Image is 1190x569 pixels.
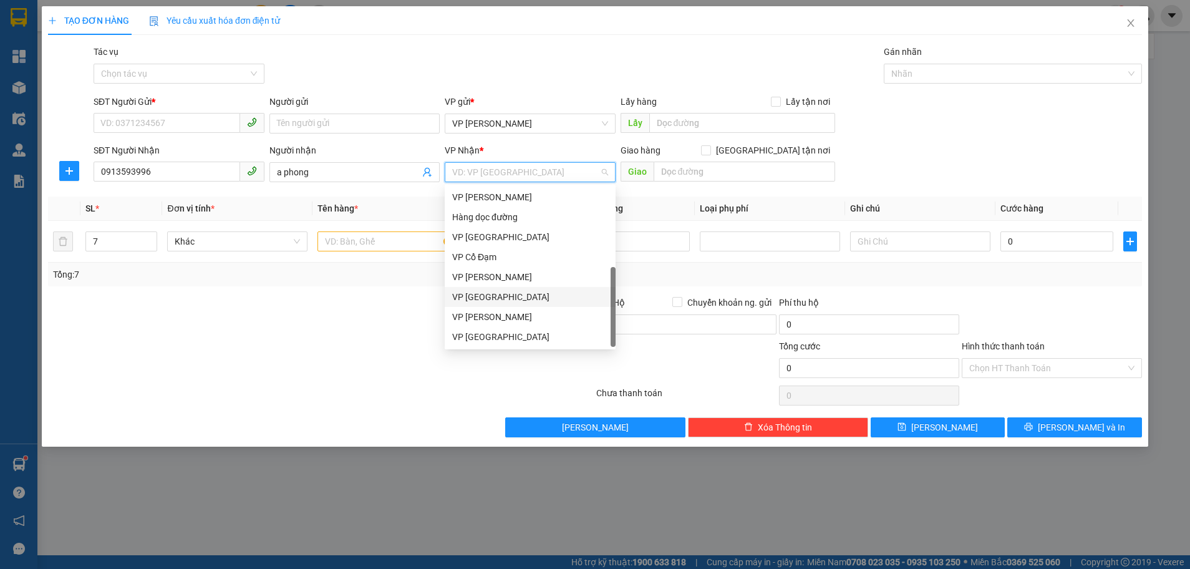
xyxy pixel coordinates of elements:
[445,227,616,247] div: VP Hà Đông
[16,90,218,111] b: GỬI : VP [PERSON_NAME]
[167,203,214,213] span: Đơn vị tính
[779,296,959,314] div: Phí thu hộ
[60,166,79,176] span: plus
[711,143,835,157] span: [GEOGRAPHIC_DATA] tận nơi
[595,386,778,408] div: Chưa thanh toán
[654,162,835,182] input: Dọc đường
[317,231,458,251] input: VD: Bàn, Ghế
[452,330,608,344] div: VP [GEOGRAPHIC_DATA]
[445,187,616,207] div: VP Hoàng Liệt
[452,114,608,133] span: VP Hoàng Liệt
[445,145,480,155] span: VP Nhận
[452,230,608,244] div: VP [GEOGRAPHIC_DATA]
[48,16,57,25] span: plus
[744,422,753,432] span: delete
[452,210,608,224] div: Hàng dọc đường
[682,296,776,309] span: Chuyển khoản ng. gửi
[577,231,690,251] input: 0
[911,421,978,434] span: [PERSON_NAME]
[175,232,300,251] span: Khác
[781,95,835,109] span: Lấy tận nơi
[845,197,995,221] th: Ghi chú
[16,16,78,78] img: logo.jpg
[1038,421,1125,434] span: [PERSON_NAME] và In
[445,287,616,307] div: VP Xuân Giang
[871,417,1005,437] button: save[PERSON_NAME]
[452,310,608,324] div: VP [PERSON_NAME]
[445,267,616,287] div: VP Cương Gián
[1123,231,1137,251] button: plus
[452,270,608,284] div: VP [PERSON_NAME]
[1113,6,1148,41] button: Close
[621,113,649,133] span: Lấy
[621,162,654,182] span: Giao
[1000,203,1043,213] span: Cước hàng
[962,341,1045,351] label: Hình thức thanh toán
[1124,236,1136,246] span: plus
[53,268,460,281] div: Tổng: 7
[452,250,608,264] div: VP Cổ Đạm
[53,231,73,251] button: delete
[758,421,812,434] span: Xóa Thông tin
[445,327,616,347] div: VP Bình Lộc
[445,247,616,267] div: VP Cổ Đạm
[850,231,990,251] input: Ghi Chú
[445,307,616,327] div: VP Hồng Lĩnh
[269,143,440,157] div: Người nhận
[562,421,629,434] span: [PERSON_NAME]
[1126,18,1136,28] span: close
[897,422,906,432] span: save
[649,113,835,133] input: Dọc đường
[94,95,264,109] div: SĐT Người Gửi
[269,95,440,109] div: Người gửi
[445,95,616,109] div: VP gửi
[149,16,159,26] img: icon
[621,145,660,155] span: Giao hàng
[445,207,616,227] div: Hàng dọc đường
[884,47,922,57] label: Gán nhãn
[621,97,657,107] span: Lấy hàng
[94,47,119,57] label: Tác vụ
[779,341,820,351] span: Tổng cước
[247,117,257,127] span: phone
[695,197,845,221] th: Loại phụ phí
[117,31,521,46] li: Cổ Đạm, xã [GEOGRAPHIC_DATA], [GEOGRAPHIC_DATA]
[422,167,432,177] span: user-add
[1007,417,1142,437] button: printer[PERSON_NAME] và In
[688,417,868,437] button: deleteXóa Thông tin
[149,16,281,26] span: Yêu cầu xuất hóa đơn điện tử
[596,298,625,308] span: Thu Hộ
[1024,422,1033,432] span: printer
[85,203,95,213] span: SL
[247,166,257,176] span: phone
[452,190,608,204] div: VP [PERSON_NAME]
[94,143,264,157] div: SĐT Người Nhận
[452,290,608,304] div: VP [GEOGRAPHIC_DATA]
[317,203,358,213] span: Tên hàng
[59,161,79,181] button: plus
[505,417,685,437] button: [PERSON_NAME]
[48,16,129,26] span: TẠO ĐƠN HÀNG
[117,46,521,62] li: Hotline: 1900252555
